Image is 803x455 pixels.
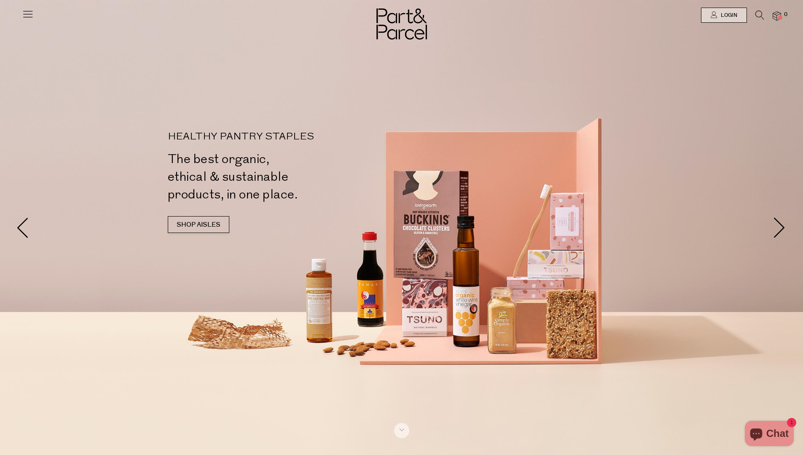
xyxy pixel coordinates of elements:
[773,11,781,20] a: 0
[168,216,229,233] a: SHOP AISLES
[719,12,737,19] span: Login
[782,11,790,19] span: 0
[168,132,405,142] p: HEALTHY PANTRY STAPLES
[376,8,427,40] img: Part&Parcel
[168,150,405,203] h2: The best organic, ethical & sustainable products, in one place.
[742,421,796,448] inbox-online-store-chat: Shopify online store chat
[701,8,747,23] a: Login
